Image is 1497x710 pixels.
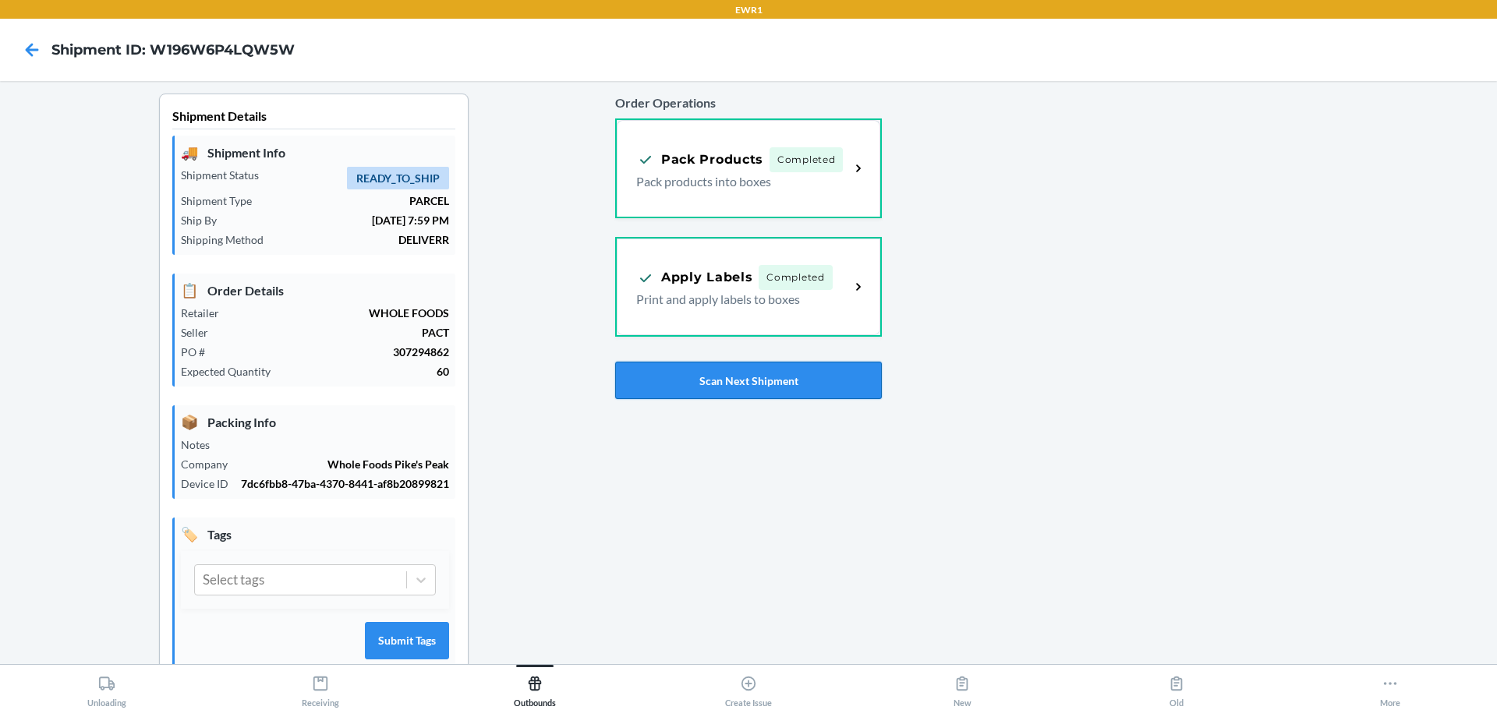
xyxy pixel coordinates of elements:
div: Create Issue [725,669,772,708]
p: 307294862 [218,344,449,360]
div: Select tags [203,570,264,590]
p: PACT [221,324,449,341]
div: Receiving [302,669,339,708]
button: More [1283,665,1497,708]
p: Device ID [181,475,241,492]
span: 📦 [181,412,198,433]
div: Pack Products [636,150,763,169]
span: READY_TO_SHIP [347,167,449,189]
p: Print and apply labels to boxes [636,290,837,309]
p: WHOLE FOODS [232,305,449,321]
p: Shipping Method [181,231,276,248]
p: 60 [283,363,449,380]
button: Create Issue [642,665,855,708]
h4: Shipment ID: W196W6P4LQW5W [51,40,295,60]
button: Outbounds [428,665,642,708]
p: Shipment Status [181,167,271,183]
span: 🏷️ [181,524,198,545]
span: 📋 [181,280,198,301]
p: Tags [181,524,449,545]
p: Expected Quantity [181,363,283,380]
button: Scan Next Shipment [615,362,882,399]
p: Company [181,456,240,472]
span: Completed [759,265,832,290]
p: EWR1 [735,3,763,17]
span: 🚚 [181,142,198,163]
div: Apply Labels [636,268,752,288]
p: Whole Foods Pike's Peak [240,456,449,472]
p: DELIVERR [276,231,449,248]
a: Pack ProductsCompletedPack products into boxes [615,118,882,218]
p: Pack products into boxes [636,172,837,191]
p: Order Operations [615,94,882,112]
p: Retailer [181,305,232,321]
a: Apply LabelsCompletedPrint and apply labels to boxes [615,237,882,337]
div: New [954,669,971,708]
div: Unloading [87,669,126,708]
button: Receiving [214,665,427,708]
span: Completed [770,147,843,172]
p: Shipment Type [181,193,264,209]
button: New [855,665,1069,708]
p: Packing Info [181,412,449,433]
button: Old [1069,665,1283,708]
p: Shipment Details [172,107,455,129]
p: Notes [181,436,222,453]
p: PO # [181,344,218,360]
p: PARCEL [264,193,449,209]
p: Order Details [181,280,449,301]
p: 7dc6fbb8-47ba-4370-8441-af8b20899821 [241,475,449,492]
p: Seller [181,324,221,341]
button: Submit Tags [365,622,449,659]
p: Ship By [181,212,229,228]
p: [DATE] 7:59 PM [229,212,449,228]
div: Outbounds [514,669,556,708]
p: Shipment Info [181,142,449,163]
div: Old [1168,669,1185,708]
div: More [1380,669,1400,708]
